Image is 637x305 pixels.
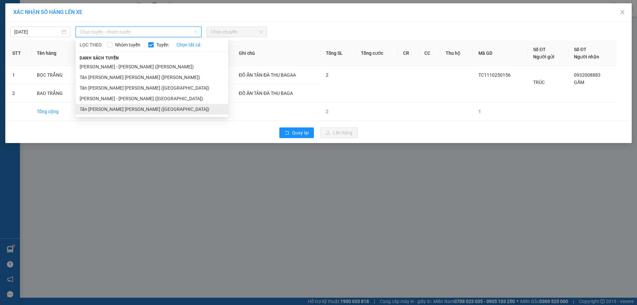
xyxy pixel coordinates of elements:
[356,40,398,66] th: Tổng cước
[76,72,228,83] li: Tân [PERSON_NAME] [PERSON_NAME] ([PERSON_NAME])
[112,41,143,48] span: Nhóm tuyến
[32,103,78,121] td: Tổng cộng
[76,93,228,104] li: [PERSON_NAME] - [PERSON_NAME] ([GEOGRAPHIC_DATA])
[80,27,197,37] span: Chọn tuyến - nhóm tuyến
[574,72,601,78] span: 0932008883
[613,3,632,22] button: Close
[574,47,587,52] span: Số ĐT
[32,66,78,84] td: BỌC TRẮNG
[292,129,309,136] span: Quay lại
[440,40,473,66] th: Thu hộ
[279,127,314,138] button: rollbackQuay lại
[239,72,296,78] span: ĐỒ ĂN TẢN ĐÀ THU BAGAA
[239,91,293,96] span: ĐỒ ĂN TẢN ĐÀ THU BAGA
[533,47,546,52] span: Số ĐT
[76,104,228,114] li: Tân [PERSON_NAME] [PERSON_NAME] ([GEOGRAPHIC_DATA])
[76,55,123,61] span: Danh sách tuyến
[533,80,545,85] span: TRÚC
[13,9,82,15] span: XÁC NHẬN SỐ HÀNG LÊN XE
[320,40,356,66] th: Tổng SL
[574,54,599,59] span: Người nhận
[80,41,102,48] span: LỌC THEO
[194,30,198,34] span: down
[419,40,440,66] th: CC
[533,54,554,59] span: Người gửi
[211,27,263,37] span: Chọn chuyến
[76,83,228,93] li: Tân [PERSON_NAME] [PERSON_NAME] ([GEOGRAPHIC_DATA])
[574,80,584,85] span: GẤM
[473,40,528,66] th: Mã GD
[398,40,419,66] th: CR
[320,127,358,138] button: uploadLên hàng
[478,72,511,78] span: TC1110250156
[32,40,78,66] th: Tên hàng
[14,28,60,36] input: 11/10/2025
[473,103,528,121] td: 1
[620,10,625,15] span: close
[7,66,32,84] td: 1
[76,61,228,72] li: [PERSON_NAME] - [PERSON_NAME] ([PERSON_NAME])
[7,40,32,66] th: STT
[234,40,320,66] th: Ghi chú
[326,72,328,78] span: 2
[285,130,289,136] span: rollback
[177,41,200,48] a: Chọn tất cả
[7,84,32,103] td: 2
[154,41,171,48] span: Tuyến
[320,103,356,121] td: 2
[32,84,78,103] td: BAO TRẮNG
